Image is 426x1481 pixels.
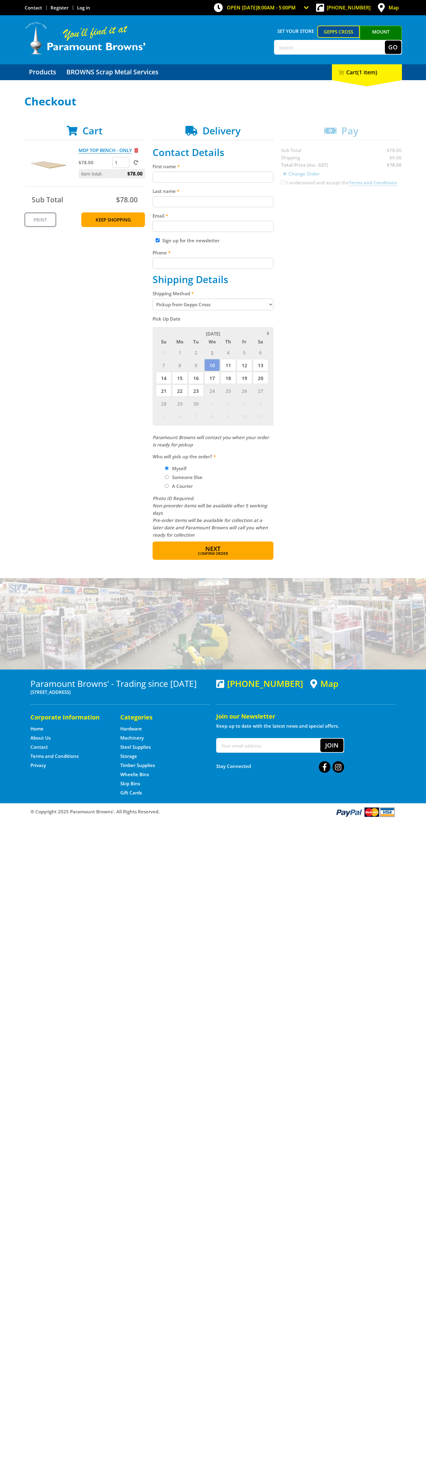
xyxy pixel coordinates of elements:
[30,713,108,722] h5: Corporate Information
[274,26,318,37] span: Set your store
[62,64,163,80] a: Go to the BROWNS Scrap Metal Services page
[120,790,142,796] a: Go to the Gift Cards page
[156,346,171,358] span: 31
[134,147,138,153] a: Remove from cart
[227,4,296,11] span: OPEN [DATE]
[253,372,268,384] span: 20
[237,385,252,397] span: 26
[237,359,252,371] span: 12
[81,212,145,227] a: Keep Shopping
[275,41,385,54] input: Search
[253,359,268,371] span: 13
[24,95,402,108] h1: Checkout
[188,359,204,371] span: 9
[120,726,142,732] a: Go to the Hardware page
[253,385,268,397] span: 27
[120,780,140,787] a: Go to the Skip Bins page
[237,410,252,422] span: 10
[172,385,188,397] span: 22
[120,771,149,778] a: Go to the Wheelie Bins page
[153,163,273,170] label: First name
[220,397,236,410] span: 2
[172,346,188,358] span: 1
[206,331,220,337] span: [DATE]
[166,552,260,556] span: Confirm order
[153,453,273,460] label: Who will pick up the order?
[30,762,46,769] a: Go to the Privacy page
[335,806,396,818] img: PayPal, Mastercard, Visa accepted
[79,147,132,154] a: MDF TOP BENCH - ONLY
[170,481,195,491] label: A Courier
[79,159,111,166] p: $78.00
[357,69,377,76] span: (1 item)
[172,397,188,410] span: 29
[30,679,210,688] h3: Paramount Browns' - Trading since [DATE]
[120,762,155,769] a: Go to the Timber Supplies page
[257,4,296,11] span: 8:00am - 5:00pm
[204,359,220,371] span: 10
[24,21,146,55] img: Paramount Browns'
[220,385,236,397] span: 25
[253,410,268,422] span: 11
[204,397,220,410] span: 1
[253,338,268,346] span: Sa
[204,410,220,422] span: 8
[310,679,338,689] a: View a map of Gepps Cross location
[216,722,396,730] p: Keep up to date with the latest news and special offers.
[51,5,69,11] a: Go to the registration page
[172,338,188,346] span: Mo
[320,739,343,752] button: Join
[153,274,273,285] h2: Shipping Details
[220,338,236,346] span: Th
[24,806,402,818] div: ® Copyright 2025 Paramount Browns'. All Rights Reserved.
[79,169,145,178] p: Item total:
[120,713,198,722] h5: Categories
[156,385,171,397] span: 21
[24,64,61,80] a: Go to the Products page
[216,759,344,773] div: Stay Connected
[188,385,204,397] span: 23
[220,359,236,371] span: 11
[77,5,90,11] a: Log in
[153,249,273,256] label: Phone
[32,195,63,204] span: Sub Total
[30,688,210,696] p: [STREET_ADDRESS]
[153,542,273,560] button: Next Confirm order
[153,495,268,538] em: Photo ID Required. Non-preorder items will be available after 5 working days Pre-order items will...
[24,212,56,227] a: Print
[204,346,220,358] span: 3
[237,338,252,346] span: Fr
[153,212,273,219] label: Email
[30,735,51,741] a: Go to the About Us page
[156,397,171,410] span: 28
[153,434,269,448] em: Paramount Browns will contact you when your order is ready for pickup
[156,359,171,371] span: 7
[188,338,204,346] span: Tu
[216,679,303,688] div: [PHONE_NUMBER]
[30,726,44,732] a: Go to the Home page
[237,397,252,410] span: 3
[153,147,273,158] h2: Contact Details
[205,545,220,553] span: Next
[332,64,402,80] div: Cart
[153,315,273,322] label: Pick Up Date
[170,463,188,474] label: Myself
[120,744,151,750] a: Go to the Steel Supplies page
[237,372,252,384] span: 19
[204,372,220,384] span: 17
[120,735,144,741] a: Go to the Machinery page
[83,124,103,137] span: Cart
[237,346,252,358] span: 5
[216,712,396,721] h5: Join our Newsletter
[172,372,188,384] span: 15
[30,744,48,750] a: Go to the Contact page
[165,466,169,470] input: Please select who will pick up the order.
[153,299,273,310] select: Please select a shipping method.
[188,372,204,384] span: 16
[153,258,273,269] input: Please enter your telephone number.
[360,26,402,49] a: Mount [PERSON_NAME]
[172,359,188,371] span: 8
[170,472,205,482] label: Someone Else
[153,187,273,195] label: Last name
[202,124,241,137] span: Delivery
